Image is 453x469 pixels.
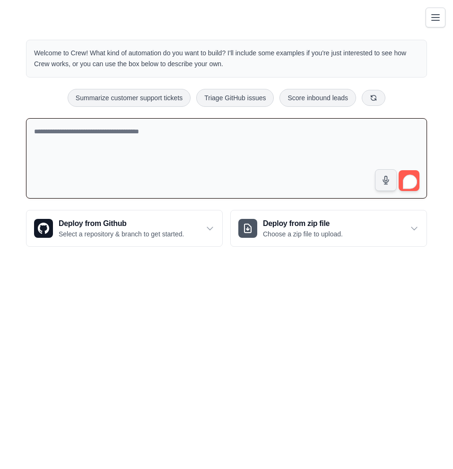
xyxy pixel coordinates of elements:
[34,48,419,69] p: Welcome to Crew! What kind of automation do you want to build? I'll include some examples if you'...
[279,89,356,107] button: Score inbound leads
[196,89,274,107] button: Triage GitHub issues
[26,118,427,199] textarea: To enrich screen reader interactions, please activate Accessibility in Grammarly extension settings
[59,218,184,229] h3: Deploy from Github
[263,229,343,239] p: Choose a zip file to upload.
[263,218,343,229] h3: Deploy from zip file
[406,424,453,469] iframe: Chat Widget
[59,229,184,239] p: Select a repository & branch to get started.
[68,89,191,107] button: Summarize customer support tickets
[426,8,445,27] button: Toggle navigation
